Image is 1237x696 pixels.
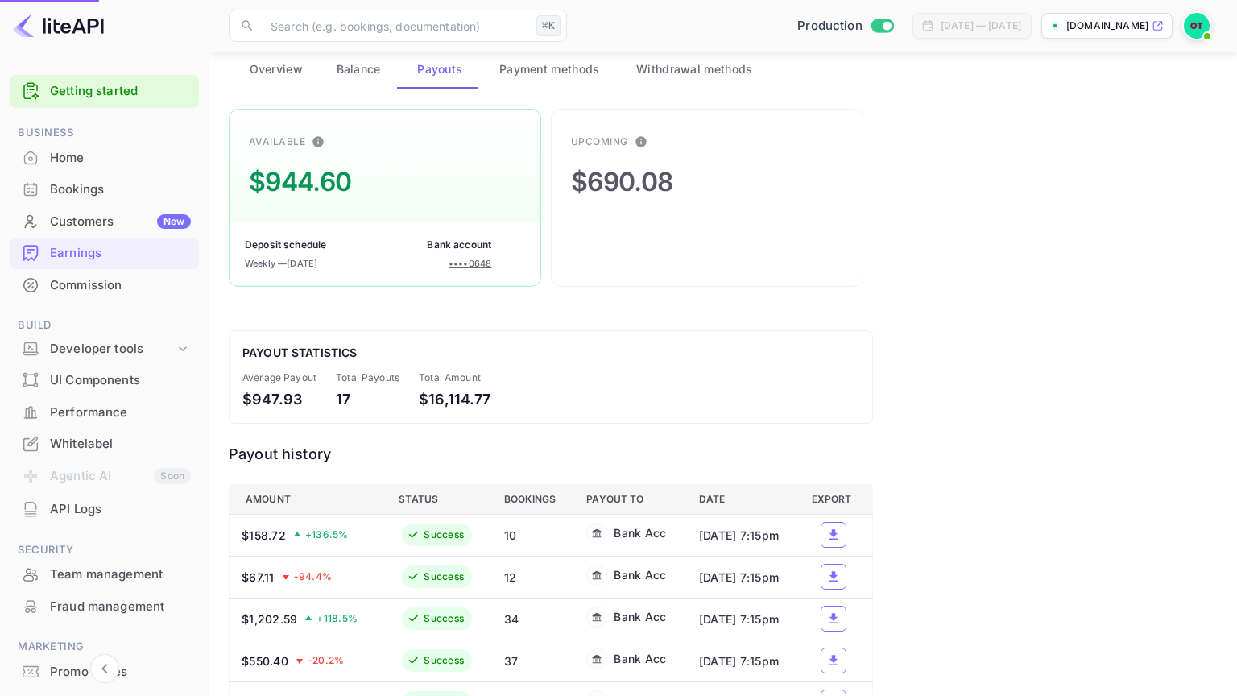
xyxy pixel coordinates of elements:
[504,527,561,544] div: 10
[424,611,464,626] div: Success
[50,244,191,263] div: Earnings
[10,174,199,205] div: Bookings
[10,317,199,334] span: Build
[1066,19,1148,33] p: [DOMAIN_NAME]
[614,566,666,583] div: Bank Acc
[10,541,199,559] span: Security
[10,494,199,524] a: API Logs
[90,654,119,683] button: Collapse navigation
[50,371,191,390] div: UI Components
[336,388,399,410] div: 17
[10,429,199,460] div: Whitelabel
[337,60,381,79] span: Balance
[50,149,191,168] div: Home
[504,569,561,586] div: 12
[614,650,666,667] div: Bank Acc
[10,559,199,590] div: Team management
[699,527,786,544] div: [DATE] 7:15pm
[504,652,561,669] div: 37
[250,60,303,79] span: Overview
[614,608,666,625] div: Bank Acc
[536,15,561,36] div: ⌘K
[10,591,199,621] a: Fraud management
[261,10,530,42] input: Search (e.g. bookings, documentation)
[571,163,672,201] div: $690.08
[1184,13,1210,39] img: Oussama Tali
[242,344,859,361] div: Payout Statistics
[686,484,799,514] th: Date
[10,397,199,427] a: Performance
[249,135,305,149] div: Available
[10,591,199,623] div: Fraud management
[424,653,464,668] div: Success
[50,500,191,519] div: API Logs
[10,75,199,108] div: Getting started
[417,60,462,79] span: Payouts
[573,484,685,514] th: Payout to
[10,365,199,396] div: UI Components
[245,257,317,271] div: Weekly — [DATE]
[628,129,654,155] button: This is the amount of commission earned for bookings that have not been finalized. After guest ch...
[50,213,191,231] div: Customers
[230,484,387,514] th: Amount
[10,494,199,525] div: API Logs
[791,17,900,35] div: Switch to Sandbox mode
[294,570,333,584] span: -94.4 %
[427,238,491,252] div: Bank account
[229,443,873,465] div: Payout history
[10,270,199,301] div: Commission
[491,484,573,514] th: Bookings
[242,388,316,410] div: $947.93
[504,611,561,628] div: 34
[50,435,191,454] div: Whitelabel
[50,340,175,358] div: Developer tools
[249,163,351,201] div: $944.60
[242,611,297,628] div: $1,202.59
[10,657,199,688] div: Promo codes
[10,143,199,174] div: Home
[424,570,464,584] div: Success
[10,206,199,238] div: CustomersNew
[10,365,199,395] a: UI Components
[571,135,628,149] div: Upcoming
[10,143,199,172] a: Home
[305,528,349,542] span: + 136.5 %
[10,206,199,236] a: CustomersNew
[699,652,786,669] div: [DATE] 7:15pm
[229,50,1218,89] div: scrollable auto tabs example
[10,335,199,363] div: Developer tools
[13,13,104,39] img: LiteAPI logo
[336,371,399,385] div: Total Payouts
[10,429,199,458] a: Whitelabel
[636,60,752,79] span: Withdrawal methods
[245,238,326,252] div: Deposit schedule
[10,174,199,204] a: Bookings
[10,559,199,589] a: Team management
[699,611,786,628] div: [DATE] 7:15pm
[50,180,191,199] div: Bookings
[50,565,191,584] div: Team management
[614,524,666,541] div: Bank Acc
[50,276,191,295] div: Commission
[242,569,275,586] div: $67.11
[419,371,491,385] div: Total Amount
[50,404,191,422] div: Performance
[797,17,863,35] span: Production
[10,238,199,269] div: Earnings
[308,653,345,668] span: -20.2 %
[242,527,286,544] div: $158.72
[10,657,199,686] a: Promo codes
[50,82,191,101] a: Getting started
[10,238,199,267] a: Earnings
[10,638,199,656] span: Marketing
[419,388,491,410] div: $16,114.77
[50,598,191,616] div: Fraud management
[941,19,1021,33] div: [DATE] — [DATE]
[316,611,358,626] span: + 118.5 %
[242,371,316,385] div: Average Payout
[10,270,199,300] a: Commission
[10,397,199,429] div: Performance
[386,484,491,514] th: Status
[499,60,600,79] span: Payment methods
[799,484,873,514] th: Export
